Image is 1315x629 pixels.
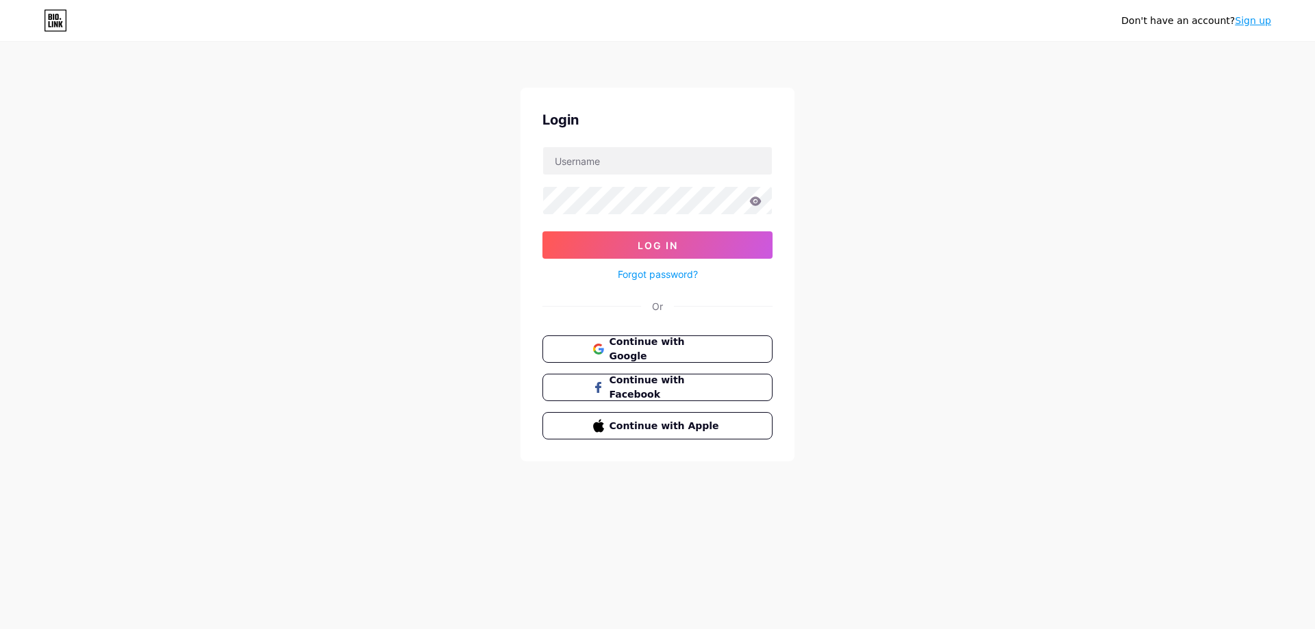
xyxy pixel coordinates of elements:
[618,267,698,281] a: Forgot password?
[543,147,772,175] input: Username
[542,231,773,259] button: Log In
[542,412,773,439] button: Continue with Apple
[542,335,773,363] button: Continue with Google
[542,374,773,401] button: Continue with Facebook
[610,373,723,402] span: Continue with Facebook
[610,335,723,363] span: Continue with Google
[652,299,663,313] div: Or
[1121,14,1271,28] div: Don't have an account?
[542,110,773,130] div: Login
[638,240,678,251] span: Log In
[610,419,723,433] span: Continue with Apple
[1235,15,1271,26] a: Sign up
